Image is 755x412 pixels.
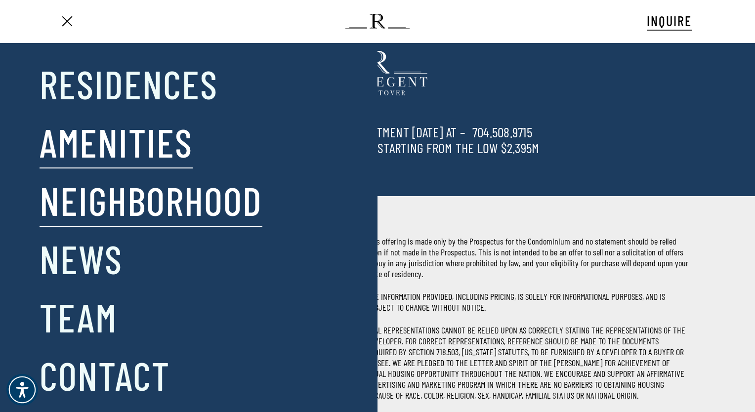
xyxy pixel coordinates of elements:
a: Team [40,291,117,342]
a: Amenities [40,116,193,167]
img: The Regent [345,14,409,29]
a: Neighborhood [40,174,262,226]
a: INQUIRE [647,11,692,31]
a: Residences [40,58,218,109]
a: Navigation Menu [58,16,75,27]
span: INQUIRE [647,12,692,29]
a: News [40,233,123,284]
div: Accessibility Menu [6,374,38,406]
a: Contact [40,349,170,401]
